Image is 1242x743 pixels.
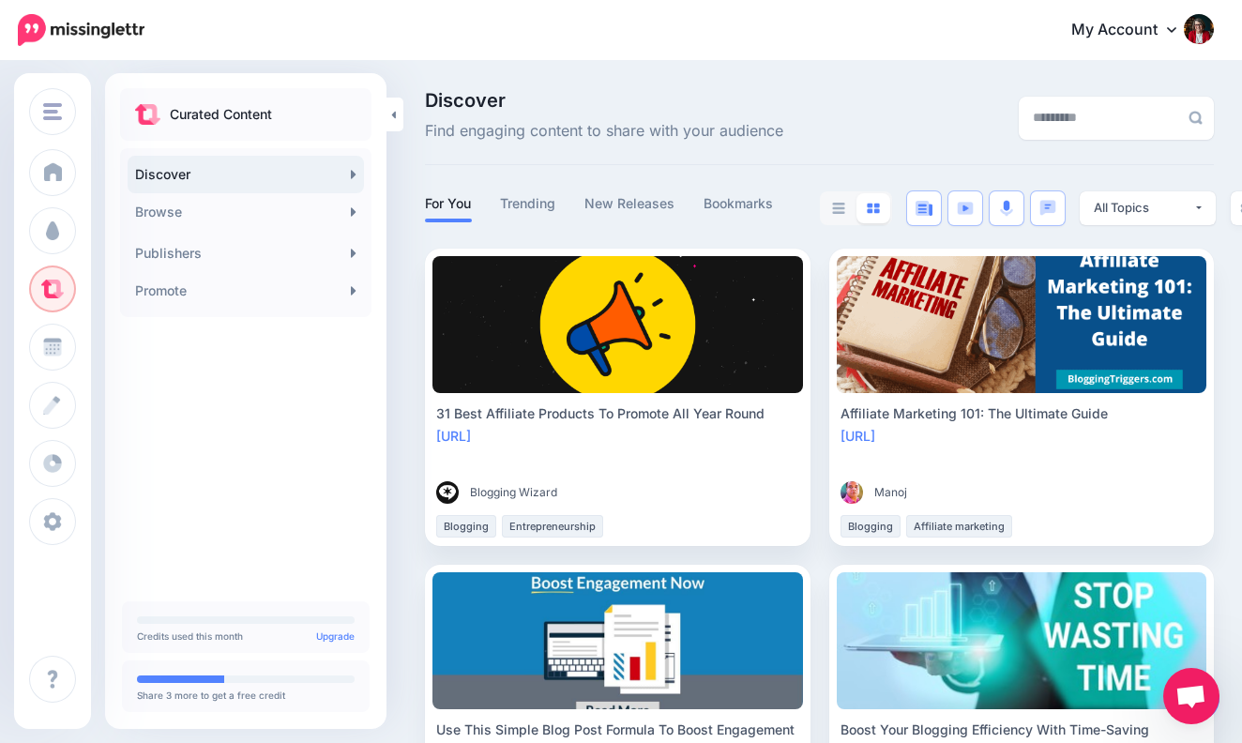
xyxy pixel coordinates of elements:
a: Browse [128,193,364,231]
span: Blogging Wizard [470,483,557,502]
img: XTMGY8ROWB536TGNZ1HS1TLL3NV8UOUJ_thumb.png [436,481,459,504]
div: 31 Best Affiliate Products To Promote All Year Round [436,402,799,425]
li: Blogging [841,515,901,538]
a: Trending [500,192,556,215]
img: search-grey-6.png [1189,111,1203,125]
span: Discover [425,91,783,110]
button: All Topics [1080,191,1216,225]
li: Blogging [436,515,496,538]
div: All Topics [1094,199,1193,217]
img: chat-square-blue.png [1039,200,1056,216]
img: article-blue.png [916,201,932,216]
span: Find engaging content to share with your audience [425,119,783,144]
img: list-grey.png [832,203,845,214]
a: Open chat [1163,668,1219,724]
div: Affiliate Marketing 101: The Ultimate Guide [841,402,1204,425]
span: Manoj [874,483,907,502]
img: grid-blue.png [867,203,880,214]
a: [URL] [436,428,471,444]
a: New Releases [584,192,675,215]
a: [URL] [841,428,875,444]
a: Discover [128,156,364,193]
a: My Account [1053,8,1214,53]
img: Missinglettr [18,14,144,46]
a: For You [425,192,472,215]
a: Publishers [128,235,364,272]
img: microphone.png [1000,200,1013,217]
img: video-blue.png [957,202,974,215]
p: Curated Content [170,103,272,126]
img: curate.png [135,104,160,125]
img: menu.png [43,103,62,120]
li: Affiliate marketing [906,515,1012,538]
li: Entrepreneurship [502,515,603,538]
a: Bookmarks [704,192,774,215]
a: Promote [128,272,364,310]
img: Q4V7QUO4NL7KLF7ETPAEVJZD8V2L8K9O_thumb.jpg [841,481,863,504]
